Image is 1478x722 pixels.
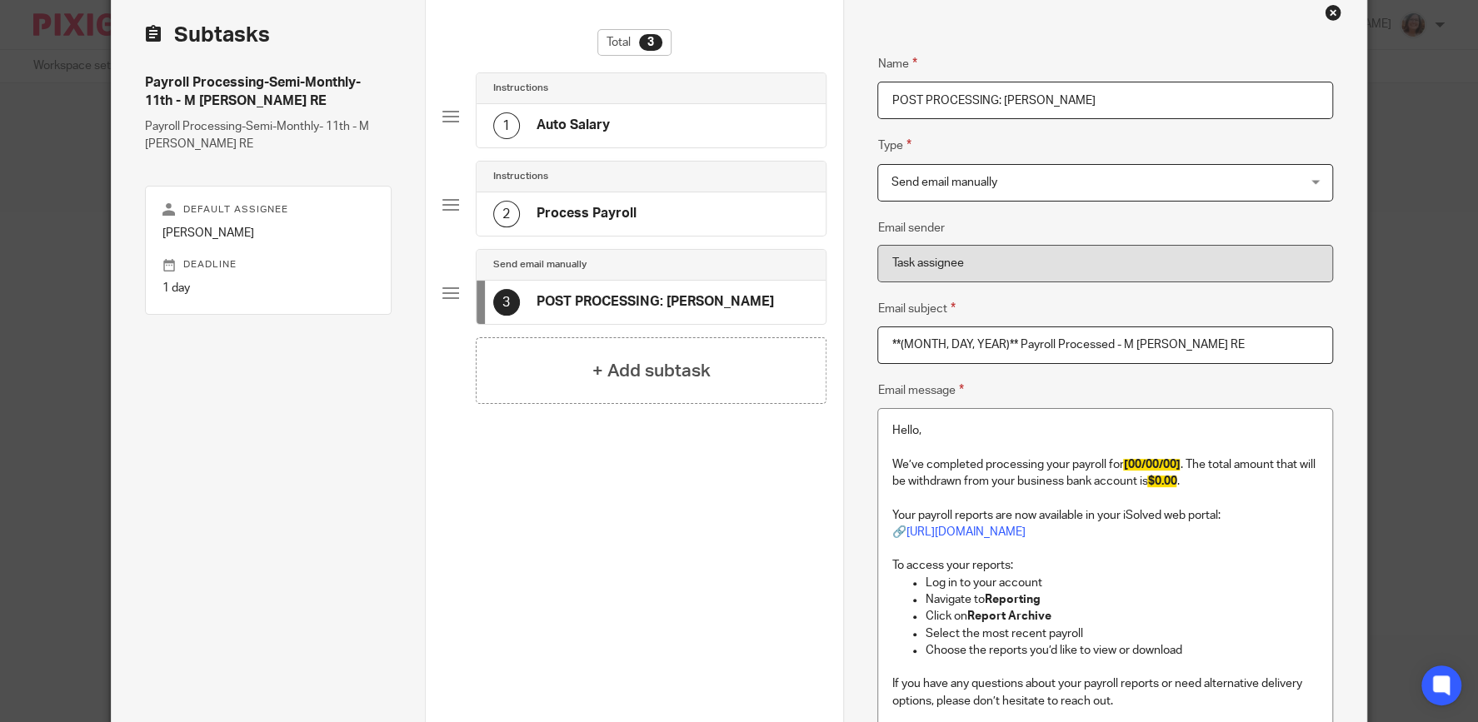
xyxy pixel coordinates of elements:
[537,205,637,222] h4: Process Payroll
[877,136,911,155] label: Type
[925,642,1318,659] p: Choose the reports you’d like to view or download
[493,82,548,95] h4: Instructions
[891,507,1318,541] p: Your payroll reports are now available in your iSolved web portal: 🔗
[966,610,1051,622] strong: Report Archive
[1325,4,1341,21] div: Close this dialog window
[493,258,587,271] h4: Send email manually
[877,220,944,237] label: Email sender
[877,299,955,318] label: Email subject
[162,258,373,271] p: Deadline
[537,117,610,134] h4: Auto Salary
[493,289,520,316] div: 3
[145,74,391,110] h4: Payroll Processing-Semi-Monthly- 11th - M [PERSON_NAME] RE
[1123,459,1180,471] span: [00/00/00]
[145,21,270,49] h2: Subtasks
[891,422,1318,439] p: Hello,
[162,203,373,217] p: Default assignee
[891,177,996,188] span: Send email manually
[162,280,373,296] p: 1 day
[162,225,373,241] p: [PERSON_NAME]
[592,358,710,384] h4: + Add subtask
[877,381,963,400] label: Email message
[906,526,1025,538] a: [URL][DOMAIN_NAME]
[1147,476,1176,487] span: $0.00
[984,594,1040,605] strong: Reporting
[925,625,1318,642] p: Select the most recent payroll
[877,54,916,73] label: Name
[493,201,520,227] div: 2
[597,29,672,56] div: Total
[891,557,1318,574] p: To access your reports:
[145,118,391,152] p: Payroll Processing-Semi-Monthly- 11th - M [PERSON_NAME] RE
[537,293,774,311] h4: POST PROCESSING: [PERSON_NAME]
[925,591,1318,608] p: Navigate to
[925,608,1318,625] p: Click on
[925,575,1318,591] p: Log in to your account
[639,34,662,51] div: 3
[493,112,520,139] div: 1
[493,170,548,183] h4: Instructions
[891,456,1318,490] p: We’ve completed processing your payroll for . The total amount that will be withdrawn from your b...
[891,675,1318,710] p: If you have any questions about your payroll reports or need alternative delivery options, please...
[877,326,1332,364] input: Subject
